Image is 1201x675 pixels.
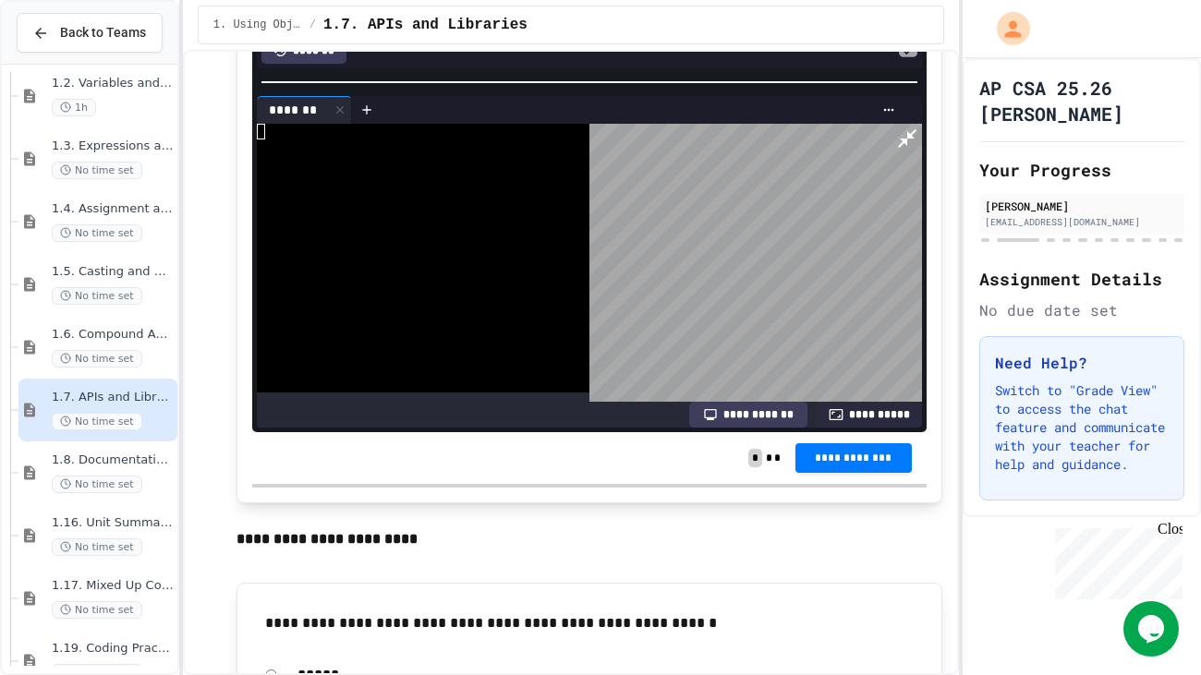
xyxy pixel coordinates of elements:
[979,266,1184,292] h2: Assignment Details
[995,381,1169,474] p: Switch to "Grade View" to access the chat feature and communicate with your teacher for help and ...
[985,215,1179,229] div: [EMAIL_ADDRESS][DOMAIN_NAME]
[52,515,174,531] span: 1.16. Unit Summary 1a (1.1-1.6)
[979,75,1184,127] h1: AP CSA 25.26 [PERSON_NAME]
[213,18,302,32] span: 1. Using Objects and Methods
[52,390,174,405] span: 1.7. APIs and Libraries
[52,162,142,179] span: No time set
[995,352,1169,374] h3: Need Help?
[52,350,142,368] span: No time set
[52,538,142,556] span: No time set
[309,18,316,32] span: /
[52,287,142,305] span: No time set
[52,601,142,619] span: No time set
[1123,601,1183,657] iframe: chat widget
[60,23,146,42] span: Back to Teams
[52,452,174,468] span: 1.8. Documentation with Comments and Preconditions
[7,7,127,117] div: Chat with us now!Close
[979,299,1184,321] div: No due date set
[52,201,174,217] span: 1.4. Assignment and Input
[52,413,142,430] span: No time set
[979,157,1184,183] h2: Your Progress
[17,13,163,53] button: Back to Teams
[52,139,174,154] span: 1.3. Expressions and Output [New]
[52,476,142,493] span: No time set
[52,641,174,657] span: 1.19. Coding Practice 1a (1.1-1.6)
[1048,521,1183,599] iframe: chat widget
[52,224,142,242] span: No time set
[52,99,96,116] span: 1h
[323,14,528,36] span: 1.7. APIs and Libraries
[52,578,174,594] span: 1.17. Mixed Up Code Practice 1.1-1.6
[52,264,174,280] span: 1.5. Casting and Ranges of Values
[977,7,1035,50] div: My Account
[985,198,1179,214] div: [PERSON_NAME]
[52,76,174,91] span: 1.2. Variables and Data Types
[52,327,174,343] span: 1.6. Compound Assignment Operators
